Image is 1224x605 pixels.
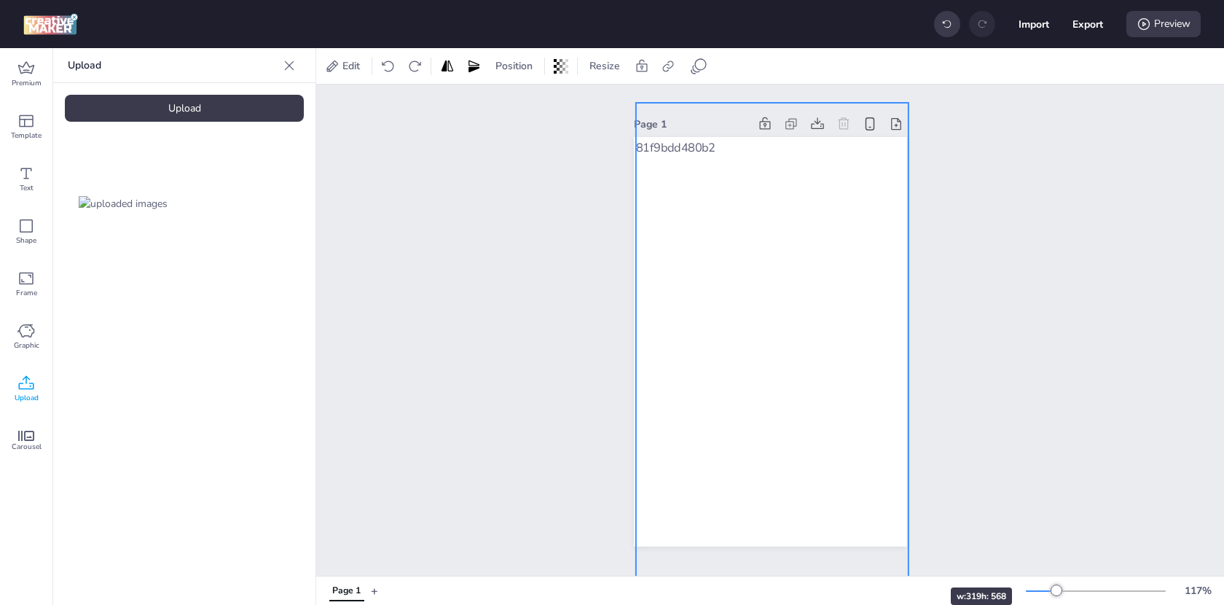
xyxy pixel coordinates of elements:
[14,340,39,351] span: Graphic
[11,130,42,141] span: Template
[340,58,363,74] span: Edit
[12,441,42,453] span: Carousel
[79,196,168,211] img: uploaded images
[16,287,37,299] span: Frame
[322,578,371,604] div: Tabs
[65,95,304,122] div: Upload
[951,588,1012,605] div: w: 319 h: 568
[371,578,378,604] button: +
[634,117,749,132] div: Page 1
[493,58,535,74] span: Position
[332,585,361,598] div: Page 1
[1180,583,1215,598] div: 117 %
[15,392,39,404] span: Upload
[20,182,34,194] span: Text
[586,58,623,74] span: Resize
[1019,9,1049,39] button: Import
[12,77,42,89] span: Premium
[16,235,36,246] span: Shape
[23,13,78,35] img: logo Creative Maker
[68,48,278,83] p: Upload
[1072,9,1103,39] button: Export
[1126,11,1201,37] div: Preview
